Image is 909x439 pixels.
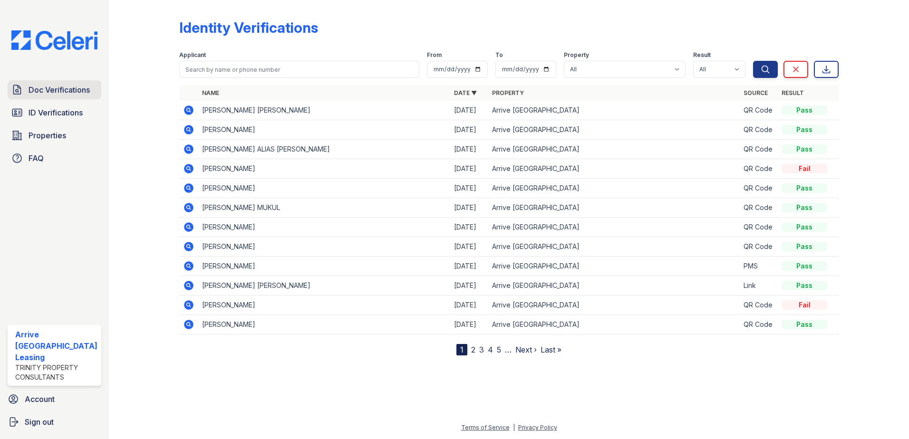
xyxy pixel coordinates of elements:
[740,257,778,276] td: PMS
[4,390,105,409] a: Account
[15,329,97,363] div: Arrive [GEOGRAPHIC_DATA] Leasing
[740,120,778,140] td: QR Code
[450,276,488,296] td: [DATE]
[740,101,778,120] td: QR Code
[782,281,827,290] div: Pass
[488,179,740,198] td: Arrive [GEOGRAPHIC_DATA]
[513,424,515,431] div: |
[450,198,488,218] td: [DATE]
[198,120,450,140] td: [PERSON_NAME]
[740,159,778,179] td: QR Code
[198,296,450,315] td: [PERSON_NAME]
[782,222,827,232] div: Pass
[782,183,827,193] div: Pass
[8,103,101,122] a: ID Verifications
[15,363,97,382] div: Trinity Property Consultants
[29,130,66,141] span: Properties
[488,120,740,140] td: Arrive [GEOGRAPHIC_DATA]
[782,144,827,154] div: Pass
[740,315,778,334] td: QR Code
[479,345,484,354] a: 3
[488,198,740,218] td: Arrive [GEOGRAPHIC_DATA]
[450,159,488,179] td: [DATE]
[564,51,589,59] label: Property
[456,344,467,355] div: 1
[450,140,488,159] td: [DATE]
[488,218,740,237] td: Arrive [GEOGRAPHIC_DATA]
[25,416,54,428] span: Sign out
[492,89,524,96] a: Property
[450,218,488,237] td: [DATE]
[488,237,740,257] td: Arrive [GEOGRAPHIC_DATA]
[198,218,450,237] td: [PERSON_NAME]
[198,140,450,159] td: [PERSON_NAME] ALIAS [PERSON_NAME]
[450,237,488,257] td: [DATE]
[740,198,778,218] td: QR Code
[4,412,105,431] a: Sign out
[488,345,493,354] a: 4
[782,105,827,115] div: Pass
[450,315,488,334] td: [DATE]
[488,159,740,179] td: Arrive [GEOGRAPHIC_DATA]
[179,51,206,59] label: Applicant
[740,276,778,296] td: Link
[518,424,557,431] a: Privacy Policy
[450,296,488,315] td: [DATE]
[782,320,827,329] div: Pass
[782,89,804,96] a: Result
[198,257,450,276] td: [PERSON_NAME]
[471,345,475,354] a: 2
[202,89,219,96] a: Name
[782,164,827,173] div: Fail
[740,237,778,257] td: QR Code
[693,51,711,59] label: Result
[4,30,105,50] img: CE_Logo_Blue-a8612792a0a2168367f1c8372b55b34899dd931a85d93a1a3d3e32e68fde9ad4.png
[488,101,740,120] td: Arrive [GEOGRAPHIC_DATA]
[515,345,537,354] a: Next ›
[740,179,778,198] td: QR Code
[450,257,488,276] td: [DATE]
[782,203,827,212] div: Pass
[740,296,778,315] td: QR Code
[198,198,450,218] td: [PERSON_NAME] MUKUL
[782,242,827,251] div: Pass
[740,218,778,237] td: QR Code
[488,315,740,334] td: Arrive [GEOGRAPHIC_DATA]
[497,345,501,354] a: 5
[505,344,512,355] span: …
[461,424,510,431] a: Terms of Service
[488,276,740,296] td: Arrive [GEOGRAPHIC_DATA]
[198,179,450,198] td: [PERSON_NAME]
[8,126,101,145] a: Properties
[29,153,44,164] span: FAQ
[179,19,318,36] div: Identity Verifications
[25,393,55,405] span: Account
[454,89,477,96] a: Date ▼
[8,149,101,168] a: FAQ
[427,51,442,59] label: From
[488,140,740,159] td: Arrive [GEOGRAPHIC_DATA]
[744,89,768,96] a: Source
[450,101,488,120] td: [DATE]
[29,84,90,95] span: Doc Verifications
[488,296,740,315] td: Arrive [GEOGRAPHIC_DATA]
[198,315,450,334] td: [PERSON_NAME]
[29,107,83,118] span: ID Verifications
[198,101,450,120] td: [PERSON_NAME] [PERSON_NAME]
[541,345,561,354] a: Last »
[782,261,827,271] div: Pass
[198,159,450,179] td: [PERSON_NAME]
[450,179,488,198] td: [DATE]
[488,257,740,276] td: Arrive [GEOGRAPHIC_DATA]
[450,120,488,140] td: [DATE]
[198,237,450,257] td: [PERSON_NAME]
[179,61,420,78] input: Search by name or phone number
[8,80,101,99] a: Doc Verifications
[198,276,450,296] td: [PERSON_NAME] [PERSON_NAME]
[495,51,503,59] label: To
[782,300,827,310] div: Fail
[740,140,778,159] td: QR Code
[782,125,827,134] div: Pass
